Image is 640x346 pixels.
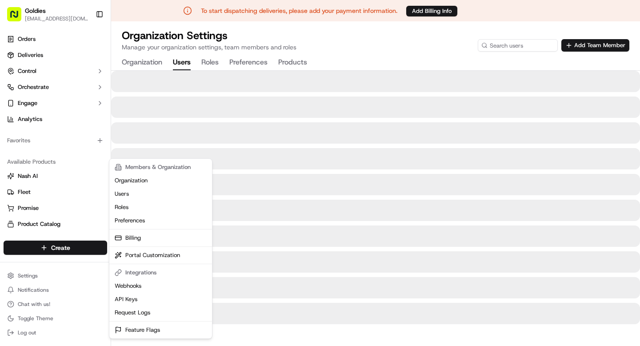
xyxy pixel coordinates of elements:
[111,161,210,174] div: Members & Organization
[111,249,210,262] a: Portal Customization
[72,125,146,141] a: 💻API Documentation
[18,272,38,279] span: Settings
[88,151,108,157] span: Pylon
[561,39,629,52] button: Add Team Member
[18,286,49,294] span: Notifications
[9,130,16,137] div: 📗
[9,85,25,101] img: 1736555255976-a54dd68f-1ca7-489b-9aae-adbdc363a1c4
[111,323,210,337] a: Feature Flags
[111,187,210,201] a: Users
[18,220,60,228] span: Product Catalog
[18,67,36,75] span: Control
[478,39,558,52] input: Search users
[18,51,43,59] span: Deliveries
[63,150,108,157] a: Powered byPylon
[173,55,191,70] button: Users
[111,266,210,279] div: Integrations
[18,301,50,308] span: Chat with us!
[111,306,210,319] a: Request Logs
[30,85,146,94] div: Start new chat
[25,15,88,22] span: [EMAIL_ADDRESS][DOMAIN_NAME]
[18,115,42,123] span: Analytics
[122,43,296,52] p: Manage your organization settings, team members and roles
[122,28,296,43] h1: Organization Settings
[201,55,219,70] button: Roles
[111,279,210,293] a: Webhooks
[25,6,46,15] span: Goldies
[18,329,36,336] span: Log out
[111,293,210,306] a: API Keys
[18,35,36,43] span: Orders
[9,36,162,50] p: Welcome 👋
[18,172,38,180] span: Nash AI
[18,315,53,322] span: Toggle Theme
[278,55,307,70] button: Products
[111,214,210,227] a: Preferences
[111,201,210,214] a: Roles
[18,188,31,196] span: Fleet
[51,243,70,252] span: Create
[406,6,457,16] button: Add Billing Info
[5,125,72,141] a: 📗Knowledge Base
[75,130,82,137] div: 💻
[18,99,37,107] span: Engage
[23,57,160,67] input: Got a question? Start typing here...
[30,94,112,101] div: We're available if you need us!
[229,55,268,70] button: Preferences
[9,9,27,27] img: Nash
[122,55,162,70] button: Organization
[18,83,49,91] span: Orchestrate
[151,88,162,98] button: Start new chat
[4,155,107,169] div: Available Products
[111,231,210,245] a: Billing
[18,204,39,212] span: Promise
[4,133,107,148] div: Favorites
[84,129,143,138] span: API Documentation
[111,174,210,187] a: Organization
[201,6,397,15] p: To start dispatching deliveries, please add your payment information.
[18,129,68,138] span: Knowledge Base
